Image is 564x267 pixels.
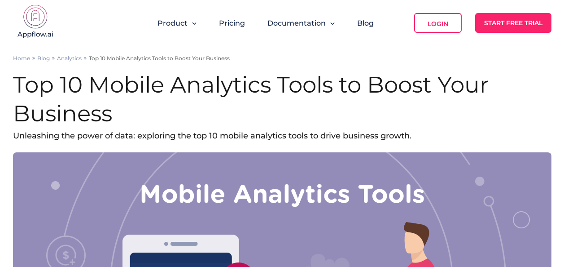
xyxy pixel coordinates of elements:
h1: Top 10 Mobile Analytics Tools to Boost Your Business [13,71,551,128]
a: Start Free Trial [475,13,551,33]
a: Blog [37,55,50,62]
p: Top 10 Mobile Analytics Tools to Boost Your Business [89,55,230,62]
p: Unleashing the power of data: exploring the top 10 mobile analytics tools to drive business growth. [13,128,551,143]
span: Product [157,19,188,27]
button: Documentation [267,19,335,27]
a: Analytics [57,55,82,62]
a: Login [414,13,462,33]
img: appflow.ai-logo [13,4,58,40]
a: Blog [357,19,374,27]
a: Home [13,55,30,62]
a: Pricing [219,19,245,27]
span: Documentation [267,19,326,27]
button: Product [157,19,197,27]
